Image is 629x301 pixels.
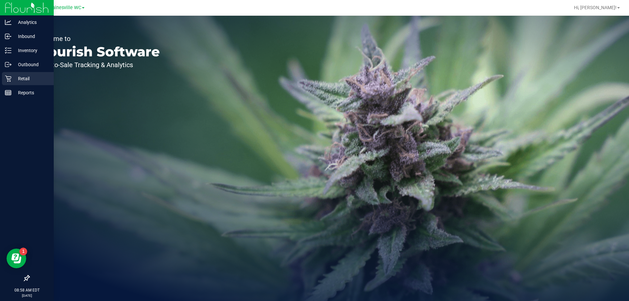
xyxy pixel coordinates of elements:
[11,89,51,97] p: Reports
[5,33,11,40] inline-svg: Inbound
[5,61,11,68] inline-svg: Outbound
[3,293,51,298] p: [DATE]
[11,32,51,40] p: Inbound
[35,62,160,68] p: Seed-to-Sale Tracking & Analytics
[11,61,51,68] p: Outbound
[11,47,51,54] p: Inventory
[5,75,11,82] inline-svg: Retail
[5,89,11,96] inline-svg: Reports
[7,249,26,268] iframe: Resource center
[11,75,51,83] p: Retail
[5,47,11,54] inline-svg: Inventory
[35,35,160,42] p: Welcome to
[35,45,160,58] p: Flourish Software
[49,5,81,10] span: Gainesville WC
[11,18,51,26] p: Analytics
[19,248,27,255] iframe: Resource center unread badge
[5,19,11,26] inline-svg: Analytics
[574,5,617,10] span: Hi, [PERSON_NAME]!
[3,287,51,293] p: 08:58 AM EDT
